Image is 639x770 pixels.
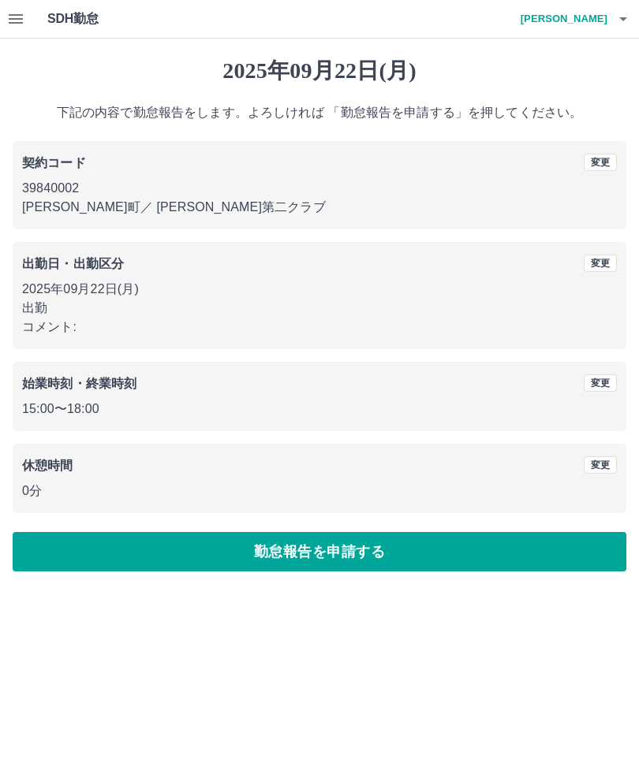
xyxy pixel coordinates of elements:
h1: 2025年09月22日(月) [13,58,626,84]
button: 変更 [584,255,617,272]
b: 休憩時間 [22,459,73,472]
p: コメント: [22,318,617,337]
button: 変更 [584,456,617,474]
button: 変更 [584,154,617,171]
button: 勤怠報告を申請する [13,532,626,571]
b: 始業時刻・終業時刻 [22,377,136,390]
p: 出勤 [22,299,617,318]
p: 2025年09月22日(月) [22,280,617,299]
p: 0分 [22,482,617,500]
p: 39840002 [22,179,617,198]
p: [PERSON_NAME]町 ／ [PERSON_NAME]第二クラブ [22,198,617,217]
button: 変更 [584,374,617,392]
p: 15:00 〜 18:00 [22,400,617,418]
b: 出勤日・出勤区分 [22,257,124,270]
p: 下記の内容で勤怠報告をします。よろしければ 「勤怠報告を申請する」を押してください。 [13,103,626,122]
b: 契約コード [22,156,86,169]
